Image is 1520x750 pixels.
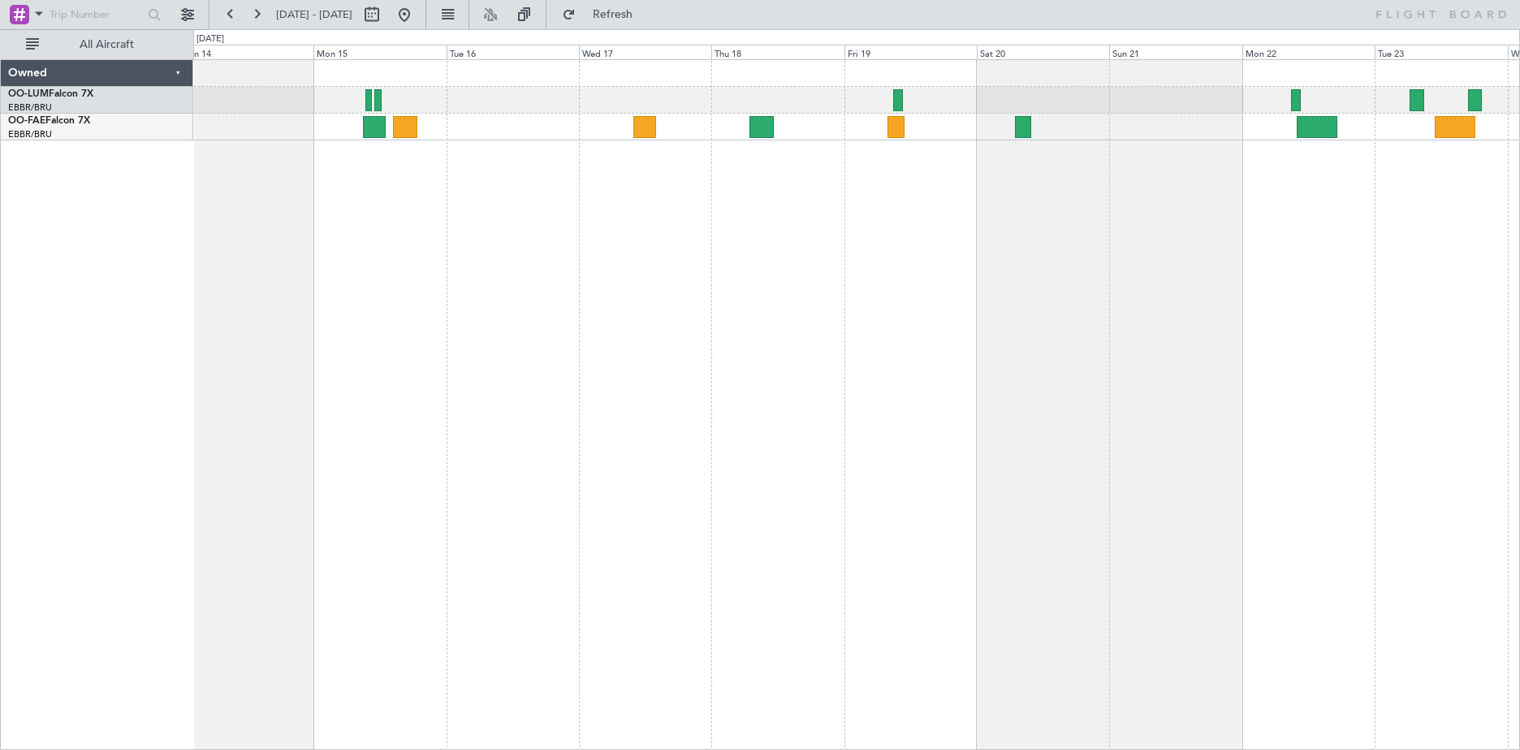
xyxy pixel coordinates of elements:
span: [DATE] - [DATE] [276,7,352,22]
div: Thu 18 [711,45,844,59]
a: EBBR/BRU [8,101,52,114]
div: Sun 21 [1109,45,1241,59]
a: OO-LUMFalcon 7X [8,89,93,99]
span: Refresh [579,9,647,20]
div: Fri 19 [844,45,977,59]
div: Tue 23 [1375,45,1507,59]
div: Mon 15 [313,45,446,59]
div: Sun 14 [181,45,313,59]
div: Wed 17 [579,45,711,59]
div: Mon 22 [1242,45,1375,59]
a: EBBR/BRU [8,128,52,140]
span: OO-LUM [8,89,49,99]
input: Trip Number [50,2,143,27]
div: Sat 20 [977,45,1109,59]
button: Refresh [555,2,652,28]
div: Tue 16 [447,45,579,59]
div: [DATE] [196,32,224,46]
a: OO-FAEFalcon 7X [8,116,90,126]
button: All Aircraft [18,32,176,58]
span: All Aircraft [42,39,171,50]
span: OO-FAE [8,116,45,126]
